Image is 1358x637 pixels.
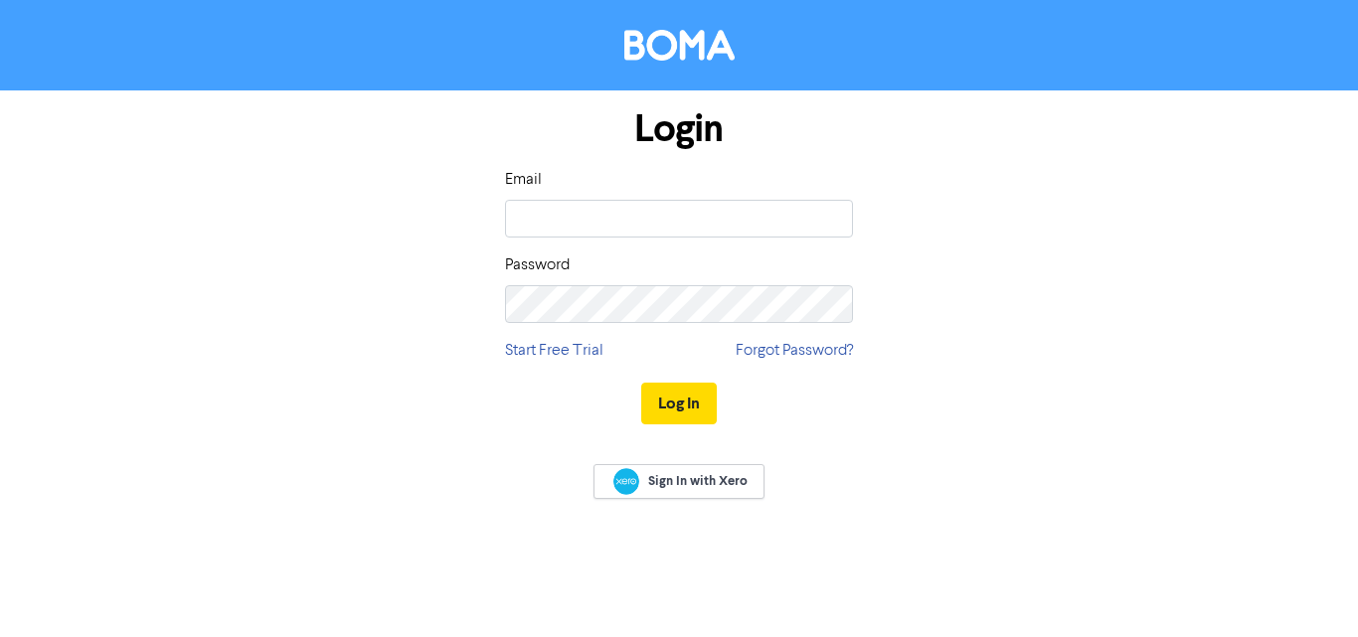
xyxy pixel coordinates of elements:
[648,472,748,490] span: Sign In with Xero
[505,168,542,192] label: Email
[736,339,853,363] a: Forgot Password?
[505,106,853,152] h1: Login
[594,464,764,499] a: Sign In with Xero
[624,30,735,61] img: BOMA Logo
[505,253,570,277] label: Password
[641,383,717,424] button: Log In
[505,339,603,363] a: Start Free Trial
[613,468,639,495] img: Xero logo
